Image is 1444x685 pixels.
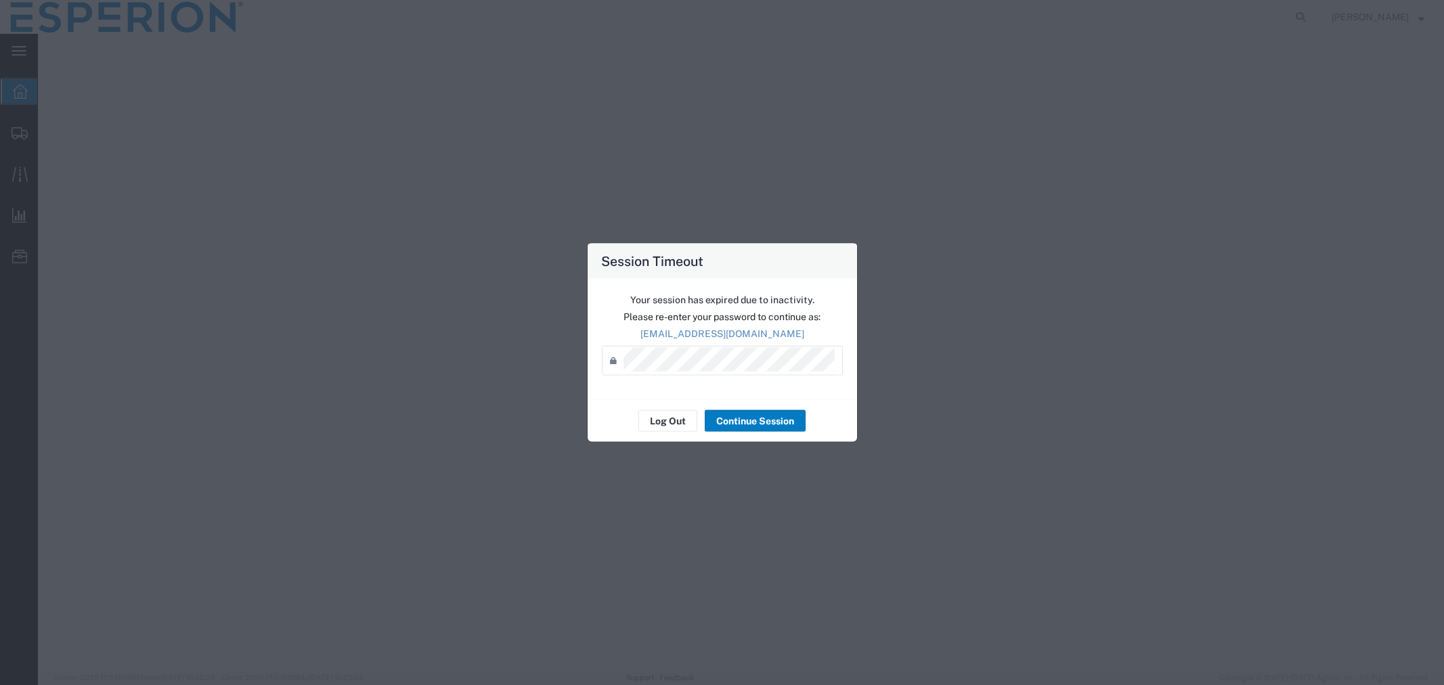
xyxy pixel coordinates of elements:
h4: Session Timeout [601,251,703,271]
p: Please re-enter your password to continue as: [602,310,843,324]
p: Your session has expired due to inactivity. [602,293,843,307]
p: [EMAIL_ADDRESS][DOMAIN_NAME] [602,327,843,341]
button: Log Out [638,410,697,432]
button: Continue Session [705,410,806,432]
